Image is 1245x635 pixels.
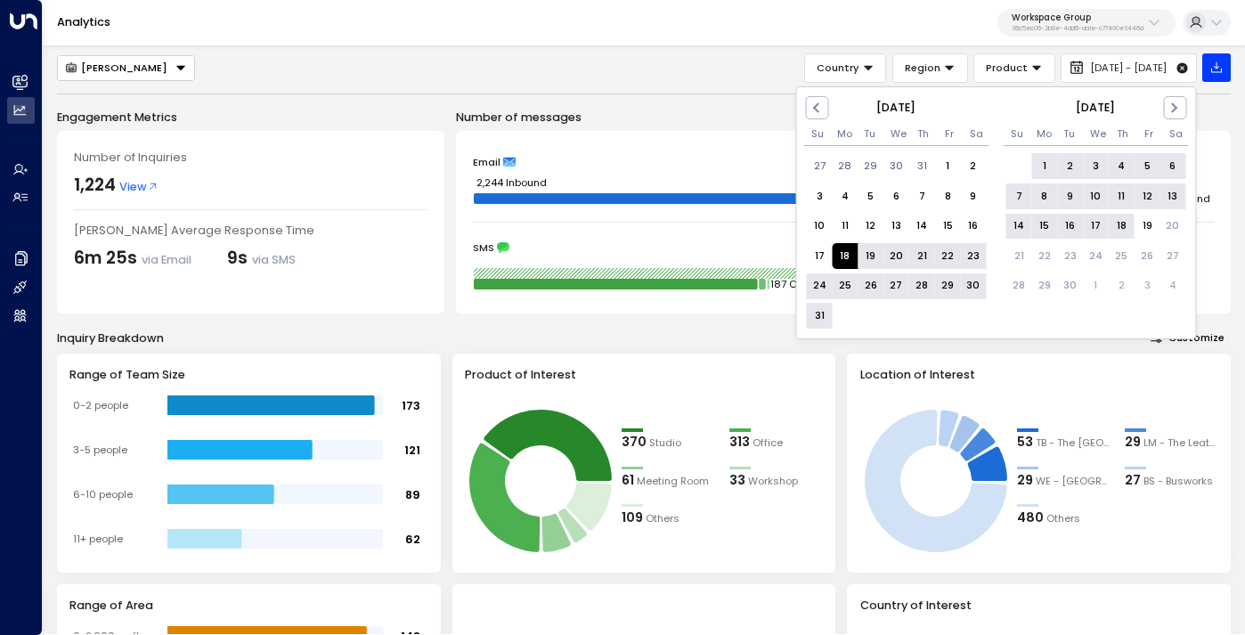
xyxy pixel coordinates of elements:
button: Next Month [1163,96,1186,119]
span: [DATE] - [DATE] [1090,62,1167,74]
div: Sunday [811,128,824,141]
div: Choose Tuesday, September 16th, 2025 [1057,214,1083,240]
div: [PERSON_NAME] [65,61,167,74]
button: Previous Month [806,96,829,119]
div: Number of Inquiries [74,149,427,166]
div: Choose Saturday, August 9th, 2025 [960,183,986,209]
div: 29WE - Westbourne Studios [1017,471,1111,491]
div: Thursday [916,128,929,141]
div: Choose Thursday, August 28th, 2025 [909,273,935,299]
div: 53TB - The Biscuit Factory Business Complex [1017,433,1111,452]
span: Product [986,60,1028,76]
tspan: 173 [402,397,420,412]
div: Not available Wednesday, October 1st, 2025 [1083,273,1109,299]
span: View [119,178,159,195]
div: Tuesday [1063,128,1076,141]
div: Not available Sunday, September 21st, 2025 [1006,243,1032,269]
span: Studio [649,436,681,451]
div: 109 [622,509,643,528]
tspan: 3,650 Outbound [1129,191,1210,206]
div: Month September, 2025 [1006,150,1186,299]
div: [DATE] [804,100,989,116]
div: 9s [227,246,296,272]
div: 313Office [729,433,823,452]
tspan: 121 [404,442,420,457]
div: Not available Tuesday, September 23rd, 2025 [1057,243,1083,269]
span: via Email [142,252,191,267]
div: Choose Tuesday, August 19th, 2025 [858,243,883,269]
div: Choose Friday, August 22nd, 2025 [935,243,961,269]
div: Not available Wednesday, September 24th, 2025 [1083,243,1109,269]
div: 313 [729,433,750,452]
div: Choose Wednesday, July 30th, 2025 [883,153,909,179]
div: Choose Sunday, September 7th, 2025 [1006,183,1032,209]
div: Choose Wednesday, August 13th, 2025 [883,214,909,240]
span: Meeting Room [637,474,709,489]
div: [PERSON_NAME] Average Response Time [74,222,427,239]
div: Wednesday [1090,128,1103,141]
div: Choose Saturday, August 2nd, 2025 [960,153,986,179]
p: Workspace Group [1012,12,1143,23]
div: SMS [473,241,1214,254]
div: Choose Wednesday, August 27th, 2025 [883,273,909,299]
div: Saturday [1169,128,1182,141]
div: 27 [1125,471,1141,491]
tspan: 6-10 people [73,487,133,501]
tspan: 11+ people [73,532,123,546]
div: Monday [1037,128,1049,141]
div: 61Meeting Room [622,471,715,491]
div: Choose Monday, August 18th, 2025 [832,243,858,269]
div: 33 [729,471,745,491]
div: Friday [1143,128,1155,141]
div: 370Studio [622,433,715,452]
div: Not available Thursday, October 2nd, 2025 [1109,273,1135,299]
div: Choose Saturday, September 13th, 2025 [1160,183,1185,209]
div: 29LM - The Leather Market [1125,433,1218,452]
div: Not available Tuesday, September 30th, 2025 [1057,273,1083,299]
div: Choose Sunday, August 24th, 2025 [807,273,833,299]
h3: Range of Team Size [69,366,427,383]
tspan: 0-2 people [73,398,128,412]
div: Not available Friday, October 3rd, 2025 [1135,273,1160,299]
div: Choose Friday, August 1st, 2025 [935,153,961,179]
div: Choose Thursday, August 21st, 2025 [909,243,935,269]
div: Friday [943,128,956,141]
div: Choose Wednesday, August 20th, 2025 [883,243,909,269]
div: Sunday [1011,128,1023,141]
span: Workshop [748,474,798,489]
div: Choose Friday, September 5th, 2025 [1135,153,1160,179]
button: Product [973,53,1055,83]
span: via SMS [252,252,296,267]
div: 29 [1125,433,1141,452]
button: Region [892,53,968,83]
div: Choose Sunday, July 27th, 2025 [807,153,833,179]
div: 480 [1017,509,1044,528]
div: 370 [622,433,647,452]
div: 480Others [1017,509,1111,528]
div: Choose Monday, September 1st, 2025 [1031,153,1057,179]
div: Button group with a nested menu [57,55,195,81]
h3: Location of Interest [860,366,1218,383]
p: 36c5ec06-2b8e-4dd6-aa1e-c77490e3446d [1012,25,1143,32]
div: Choose Friday, August 15th, 2025 [935,214,961,240]
h3: Range of Area [69,597,427,614]
div: 1,224 [74,173,116,199]
span: Country [817,60,859,76]
div: Choose Sunday, August 10th, 2025 [807,214,833,240]
div: Not available Monday, September 29th, 2025 [1031,273,1057,299]
span: Office [753,436,783,451]
div: Choose Friday, September 19th, 2025 [1135,214,1160,240]
tspan: 89 [405,486,420,501]
div: Not available Saturday, October 4th, 2025 [1160,273,1185,299]
div: Choose Tuesday, August 26th, 2025 [858,273,883,299]
div: 29 [1017,471,1033,491]
div: Choose Wednesday, September 10th, 2025 [1083,183,1109,209]
div: Choose Tuesday, September 9th, 2025 [1057,183,1083,209]
div: Choose Friday, August 8th, 2025 [935,183,961,209]
div: 33Workshop [729,471,823,491]
div: Inquiry Breakdown [57,330,164,346]
div: Not available Saturday, September 27th, 2025 [1160,243,1185,269]
button: [DATE] - [DATE] [1061,53,1196,83]
div: Choose Wednesday, September 3rd, 2025 [1083,153,1109,179]
button: [PERSON_NAME] [57,55,195,81]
